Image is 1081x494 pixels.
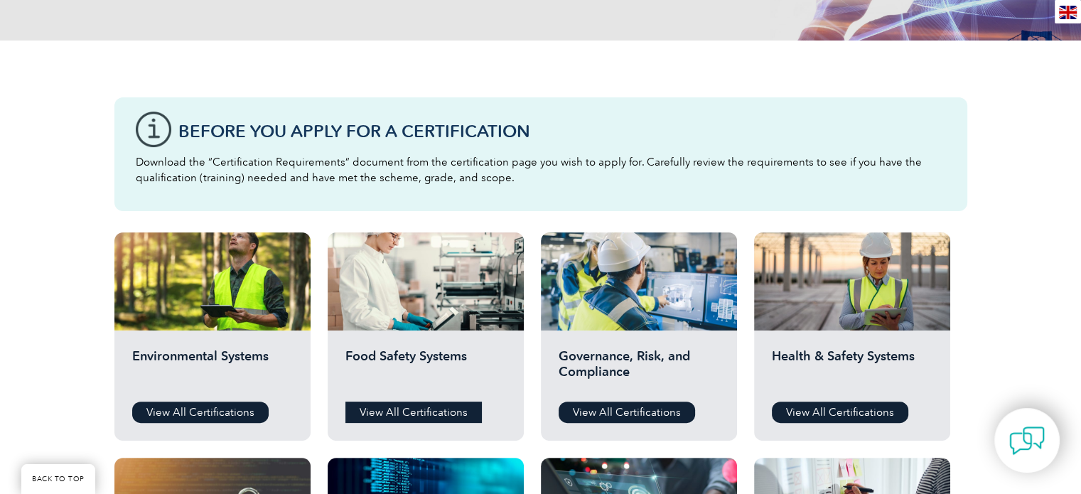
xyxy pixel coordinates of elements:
img: contact-chat.png [1009,423,1045,458]
a: BACK TO TOP [21,464,95,494]
a: View All Certifications [132,402,269,423]
img: en [1059,6,1077,19]
a: View All Certifications [559,402,695,423]
p: Download the “Certification Requirements” document from the certification page you wish to apply ... [136,154,946,186]
h2: Environmental Systems [132,348,293,391]
a: View All Certifications [345,402,482,423]
h2: Governance, Risk, and Compliance [559,348,719,391]
a: View All Certifications [772,402,908,423]
h2: Food Safety Systems [345,348,506,391]
h2: Health & Safety Systems [772,348,932,391]
h3: Before You Apply For a Certification [178,122,946,140]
